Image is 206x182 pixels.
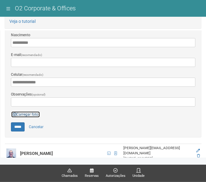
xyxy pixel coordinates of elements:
span: Autorizações [106,173,125,179]
a: Chamados [62,168,78,179]
label: Celular [11,72,43,78]
span: Chamados [62,173,78,179]
span: (opcional) [32,93,46,96]
a: Cancelar [26,122,47,131]
a: Autorizações [106,168,125,179]
a: Excluir membro [197,154,200,158]
a: Carregar foto [11,111,40,118]
span: O2 Corporate & Offices [15,5,76,12]
a: Editar membro [196,149,200,153]
label: Observações [11,92,46,97]
span: (recomendado) [22,73,43,76]
span: Reservas [85,173,99,179]
div: [PERSON_NAME][EMAIL_ADDRESS][DOMAIN_NAME] [123,145,191,156]
a: Unidade [132,168,145,179]
span: (recomendado) [21,53,42,57]
img: user.png [6,149,16,158]
div: [PHONE_NUMBER] [123,156,191,161]
label: E-mail [11,52,42,58]
strong: [PERSON_NAME] [20,151,53,156]
label: Nascimento [11,32,30,38]
span: Unidade [132,173,145,179]
a: Reservas [85,168,99,179]
a: Veja o tutorial [9,19,36,24]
